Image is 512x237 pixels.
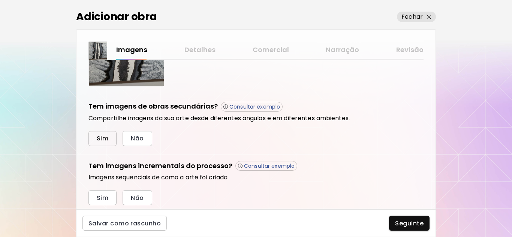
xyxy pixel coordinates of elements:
[97,194,108,202] span: Sim
[235,161,297,171] button: Consultar exemplo
[221,102,283,112] button: Consultar exemplo
[229,103,280,110] p: Consultar exemplo
[88,161,232,171] h5: Tem imagens incrementais do processo?
[88,101,218,112] h5: Tem imagens de obras secundárias?
[123,131,152,146] button: Não
[395,219,424,227] span: Seguinte
[89,42,107,60] img: thumbnail
[88,219,161,227] span: Salvar como rascunho
[88,115,424,122] h6: Compartilhe imagens da sua arte desde diferentes ângulos e em diferentes ambientes.
[131,194,144,202] span: Não
[82,216,167,231] button: Salvar como rascunho
[123,190,152,205] button: Não
[244,162,295,169] p: Consultar exemplo
[88,131,117,146] button: Sim
[389,216,430,231] button: Seguinte
[88,174,424,181] h6: Imagens sequenciais de como a arte foi criada
[131,134,144,142] span: Não
[88,190,117,205] button: Sim
[97,134,108,142] span: Sim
